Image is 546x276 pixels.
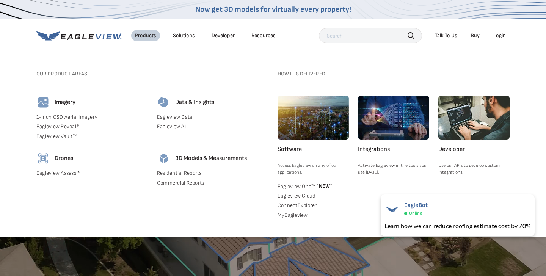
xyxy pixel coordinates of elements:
a: Eagleview Assess™ [36,170,148,177]
a: Eagleview AI [157,123,268,130]
a: Eagleview Data [157,114,268,121]
span: EagleBot [404,202,428,209]
a: Eagleview One™ *NEW* [278,182,349,190]
h4: Developer [438,146,510,153]
a: Commercial Reports [157,180,268,187]
h4: Integrations [358,146,429,153]
h3: How it's Delivered [278,71,510,77]
a: Eagleview Vault™ [36,133,148,140]
a: Integrations Activate Eagleview in the tools you use [DATE]. [358,96,429,176]
p: Access Eagleview on any of our applications. [278,162,349,176]
p: Activate Eagleview in the tools you use [DATE]. [358,162,429,176]
div: Login [493,32,506,39]
a: 1-Inch GSD Aerial Imagery [36,114,148,121]
a: Eagleview Reveal® [36,123,148,130]
h4: Imagery [55,99,75,106]
a: ConnectExplorer [278,202,349,209]
div: Solutions [173,32,195,39]
div: Talk To Us [435,32,457,39]
img: 3d-models-icon.svg [157,152,171,165]
span: NEW [315,183,332,189]
a: Residential Reports [157,170,268,177]
input: Search [319,28,422,43]
img: data-icon.svg [157,96,171,109]
div: Products [135,32,156,39]
p: Use our APIs to develop custom integrations. [438,162,510,176]
img: developer.webp [438,96,510,140]
div: Resources [251,32,276,39]
a: Developer Use our APIs to develop custom integrations. [438,96,510,176]
a: Developer [212,32,235,39]
img: software.webp [278,96,349,140]
a: Buy [471,32,480,39]
img: integrations.webp [358,96,429,140]
a: Now get 3D models for virtually every property! [195,5,351,14]
img: imagery-icon.svg [36,96,50,109]
a: MyEagleview [278,212,349,219]
a: Eagleview Cloud [278,193,349,199]
span: Online [409,210,422,216]
h4: Data & Insights [175,99,214,106]
h4: Drones [55,155,73,162]
h3: Our Product Areas [36,71,268,77]
h4: 3D Models & Measurements [175,155,247,162]
img: EagleBot [384,202,400,217]
h4: Software [278,146,349,153]
img: drones-icon.svg [36,152,50,165]
div: Learn how we can reduce roofing estimate cost by 70% [384,221,531,231]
